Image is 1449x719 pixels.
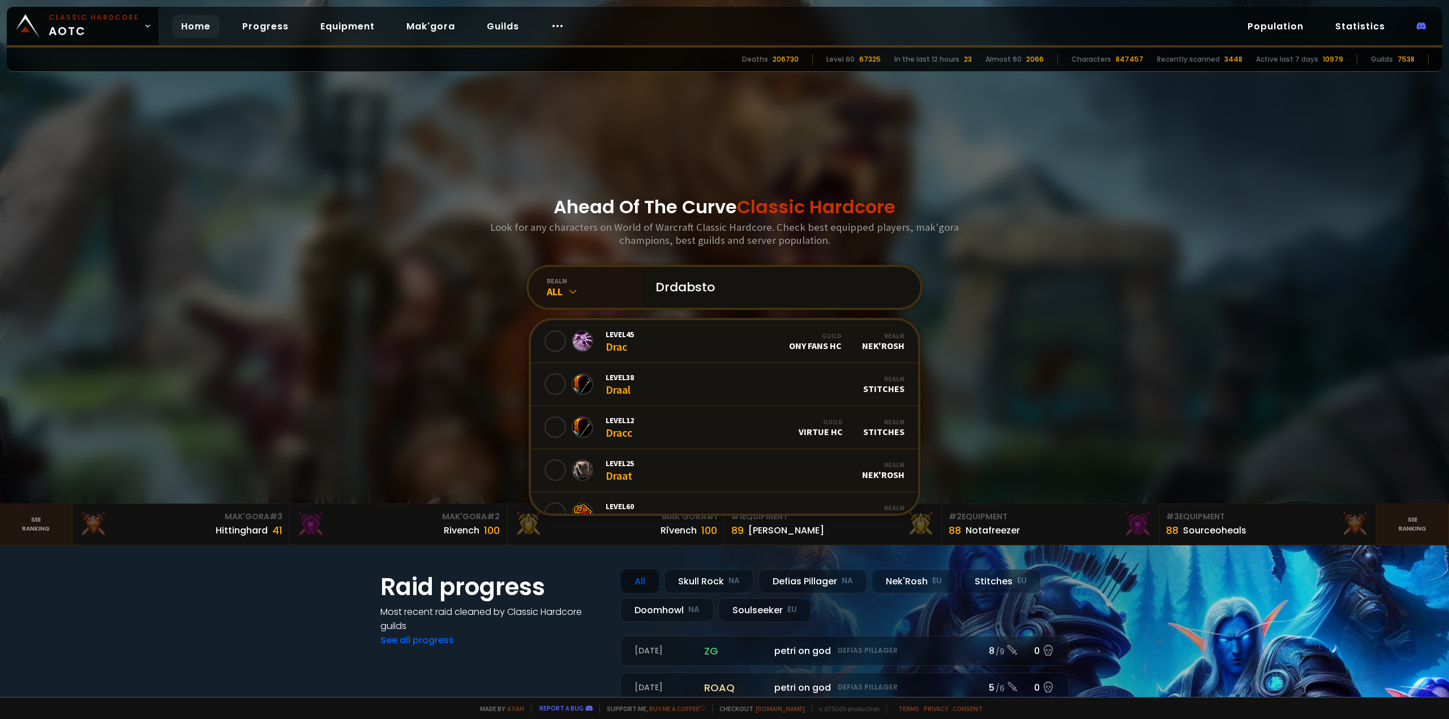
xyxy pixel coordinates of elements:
[216,523,268,537] div: Hittinghard
[863,374,904,383] div: Realm
[1159,504,1377,545] a: #3Equipment88Sourceoheals
[949,511,962,522] span: # 2
[787,604,797,615] small: EU
[487,511,500,522] span: # 2
[1256,54,1318,64] div: Active last 7 days
[1224,54,1242,64] div: 3448
[599,704,705,713] span: Support me,
[898,704,919,713] a: Terms
[444,523,479,537] div: Rivench
[862,460,904,469] div: Realm
[799,417,843,437] div: Virtue HC
[547,277,642,285] div: realm
[531,320,918,363] a: Level45DracGuildOny Fans HCRealmNek'Rosh
[531,406,918,449] a: Level12DraccGuildVirtue HCRealmStitches
[79,511,282,523] div: Mak'Gora
[932,575,942,587] small: EU
[737,194,895,219] span: Classic Hardcore
[507,504,724,545] a: Mak'Gora#1Rîvench100
[380,605,607,633] h4: Most recent raid cleaned by Classic Hardcore guilds
[949,523,961,538] div: 88
[7,7,158,45] a: Classic HardcoreAOTC
[851,503,904,523] div: Soulseeker
[1323,54,1343,64] div: 10979
[606,458,634,483] div: Draat
[606,329,634,339] span: Level 45
[872,569,956,593] div: Nek'Rosh
[539,704,584,712] a: Report a bug
[531,363,918,406] a: Level38DraalRealmStitches
[49,12,139,23] small: Classic Hardcore
[620,673,1069,703] a: [DATE]roaqpetri on godDefias Pillager5 /60
[478,15,528,38] a: Guilds
[269,511,282,522] span: # 3
[620,598,714,622] div: Doomhowl
[701,523,717,538] div: 100
[949,511,1152,523] div: Equipment
[851,503,904,512] div: Realm
[718,598,811,622] div: Soulseeker
[964,54,972,64] div: 23
[397,15,464,38] a: Mak'gora
[1166,511,1179,522] span: # 3
[961,569,1041,593] div: Stitches
[706,511,717,522] span: # 1
[272,523,282,538] div: 41
[531,449,918,492] a: Level25DraatRealmNek'Rosh
[1116,54,1143,64] div: 847457
[756,704,805,713] a: [DOMAIN_NAME]
[606,415,634,440] div: Dracc
[942,504,1159,545] a: #2Equipment88Notafreezer
[731,511,934,523] div: Equipment
[380,569,607,605] h1: Raid progress
[172,15,220,38] a: Home
[1166,511,1369,523] div: Equipment
[297,511,500,523] div: Mak'Gora
[554,193,895,221] h1: Ahead Of The Curve
[606,329,634,354] div: Drac
[1397,54,1414,64] div: 7538
[748,523,824,537] div: [PERSON_NAME]
[311,15,384,38] a: Equipment
[862,331,904,351] div: Nek'Rosh
[894,54,959,64] div: In the last 12 hours
[1183,523,1246,537] div: Sourceoheals
[290,504,507,545] a: Mak'Gora#2Rivench100
[233,15,298,38] a: Progress
[728,575,740,587] small: NA
[486,221,963,247] h3: Look for any characters on World of Warcraft Classic Hardcore. Check best equipped players, mak'g...
[547,285,642,298] div: All
[859,54,881,64] div: 67325
[1238,15,1313,38] a: Population
[620,569,659,593] div: All
[924,704,948,713] a: Privacy
[688,604,700,615] small: NA
[862,331,904,340] div: Realm
[799,417,843,426] div: Guild
[862,460,904,480] div: Nek'Rosh
[966,523,1020,537] div: Notafreezer
[863,417,904,426] div: Realm
[606,372,634,382] span: Level 38
[72,504,290,545] a: Mak'Gora#3Hittinghard41
[620,636,1069,666] a: [DATE]zgpetri on godDefias Pillager8 /90
[507,704,524,713] a: a fan
[606,501,634,526] div: Draaz
[606,415,634,425] span: Level 12
[712,704,805,713] span: Checkout
[953,704,983,713] a: Consent
[514,511,717,523] div: Mak'Gora
[742,54,768,64] div: Deaths
[49,12,139,40] span: AOTC
[473,704,524,713] span: Made by
[724,504,942,545] a: #1Equipment89[PERSON_NAME]
[1157,54,1220,64] div: Recently scanned
[1326,15,1394,38] a: Statistics
[484,523,500,538] div: 100
[1071,54,1111,64] div: Characters
[380,634,454,647] a: See all progress
[826,54,855,64] div: Level 60
[985,54,1022,64] div: Almost 60
[758,569,867,593] div: Defias Pillager
[731,523,744,538] div: 89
